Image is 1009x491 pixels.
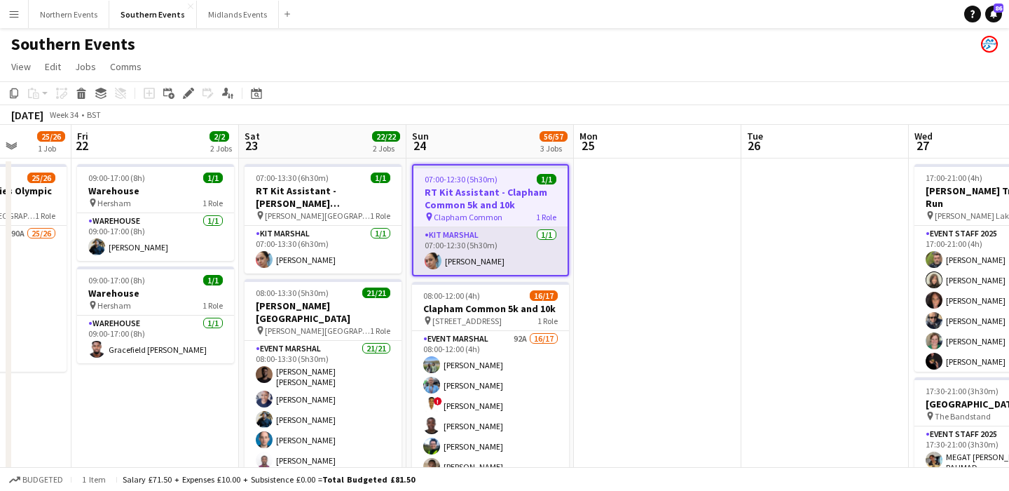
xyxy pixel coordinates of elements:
div: 2 Jobs [373,143,399,154]
span: 86 [994,4,1003,13]
span: Comms [110,60,142,73]
a: 86 [985,6,1002,22]
app-job-card: 08:00-13:30 (5h30m)21/21[PERSON_NAME][GEOGRAPHIC_DATA] [PERSON_NAME][GEOGRAPHIC_DATA]1 RoleEvent ... [245,279,401,487]
span: 24 [410,137,429,154]
span: Edit [45,60,61,73]
span: Fri [77,130,88,142]
h1: Southern Events [11,34,135,55]
span: 08:00-13:30 (5h30m) [256,288,329,298]
div: BST [87,109,101,120]
app-user-avatar: RunThrough Events [981,36,998,53]
app-job-card: 07:00-12:30 (5h30m)1/1RT Kit Assistant - Clapham Common 5k and 10k Clapham Common1 RoleKit Marsha... [412,164,569,276]
app-card-role: Warehouse1/109:00-17:00 (8h)[PERSON_NAME] [77,213,234,261]
div: 3 Jobs [540,143,567,154]
h3: [PERSON_NAME][GEOGRAPHIC_DATA] [245,300,401,325]
button: Southern Events [109,1,197,28]
span: 1/1 [371,173,390,183]
span: 23 [242,137,260,154]
span: 17:00-21:00 (4h) [926,173,982,183]
span: 1 Role [203,198,223,208]
span: [STREET_ADDRESS] [432,316,502,326]
span: Sun [412,130,429,142]
div: 1 Job [38,143,64,154]
span: 1 Role [537,316,558,326]
button: Midlands Events [197,1,279,28]
span: Sat [245,130,260,142]
button: Northern Events [29,1,109,28]
span: 26 [745,137,763,154]
span: 1 Role [35,210,55,221]
span: 1/1 [203,173,223,183]
span: 1 Role [203,300,223,311]
button: Budgeted [7,472,65,487]
span: 08:00-12:00 (4h) [423,290,480,301]
div: [DATE] [11,108,43,122]
span: 09:00-17:00 (8h) [88,275,145,285]
a: Jobs [69,58,102,76]
span: Budgeted [22,475,63,485]
span: 16/17 [530,290,558,301]
div: 2 Jobs [210,143,232,154]
h3: Clapham Common 5k and 10k [412,302,569,315]
span: 22 [75,137,88,154]
span: Tue [747,130,763,142]
span: 1 Role [370,325,390,336]
span: 22/22 [372,131,400,142]
span: The Bandstand [935,411,991,422]
app-job-card: 07:00-13:30 (6h30m)1/1RT Kit Assistant - [PERSON_NAME][GEOGRAPHIC_DATA] [GEOGRAPHIC_DATA] [PERSON... [245,164,401,274]
div: Salary £71.50 + Expenses £10.00 + Subsistence £0.00 = [123,474,415,485]
span: 1 Role [536,212,556,222]
span: 1 Role [370,210,390,221]
span: Mon [579,130,598,142]
span: Clapham Common [434,212,502,222]
span: Week 34 [46,109,81,120]
span: View [11,60,31,73]
span: Hersham [97,300,131,311]
span: ! [434,397,442,405]
a: View [6,58,36,76]
span: 27 [912,137,933,154]
app-card-role: Kit Marshal1/107:00-13:30 (6h30m)[PERSON_NAME] [245,226,401,274]
a: Edit [39,58,67,76]
app-job-card: 08:00-12:00 (4h)16/17Clapham Common 5k and 10k [STREET_ADDRESS]1 RoleEvent Marshal92A16/1708:00-1... [412,282,569,490]
span: 25/26 [27,173,55,183]
span: 2/2 [210,131,229,142]
h3: RT Kit Assistant - [PERSON_NAME][GEOGRAPHIC_DATA] [GEOGRAPHIC_DATA] [245,184,401,210]
span: [PERSON_NAME][GEOGRAPHIC_DATA] [265,210,370,221]
span: Hersham [97,198,131,208]
span: 25 [577,137,598,154]
span: 25/26 [37,131,65,142]
h3: Warehouse [77,287,234,300]
span: 09:00-17:00 (8h) [88,173,145,183]
a: Comms [104,58,147,76]
span: Wed [914,130,933,142]
app-card-role: Kit Marshal1/107:00-12:30 (5h30m)[PERSON_NAME] [413,227,568,275]
span: 1 item [77,474,111,485]
span: 1/1 [537,174,556,184]
span: [PERSON_NAME][GEOGRAPHIC_DATA] [265,325,370,336]
h3: Warehouse [77,184,234,197]
h3: RT Kit Assistant - Clapham Common 5k and 10k [413,186,568,211]
span: Jobs [75,60,96,73]
span: 17:30-21:00 (3h30m) [926,386,998,396]
span: 07:00-12:30 (5h30m) [425,174,497,184]
app-job-card: 09:00-17:00 (8h)1/1Warehouse Hersham1 RoleWarehouse1/109:00-17:00 (8h)Gracefield [PERSON_NAME] [77,267,234,363]
app-job-card: 09:00-17:00 (8h)1/1Warehouse Hersham1 RoleWarehouse1/109:00-17:00 (8h)[PERSON_NAME] [77,164,234,261]
app-card-role: Warehouse1/109:00-17:00 (8h)Gracefield [PERSON_NAME] [77,316,234,363]
span: 1/1 [203,275,223,285]
span: 21/21 [362,288,390,298]
span: 07:00-13:30 (6h30m) [256,173,329,183]
span: Total Budgeted £81.50 [322,474,415,485]
span: 56/57 [540,131,568,142]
